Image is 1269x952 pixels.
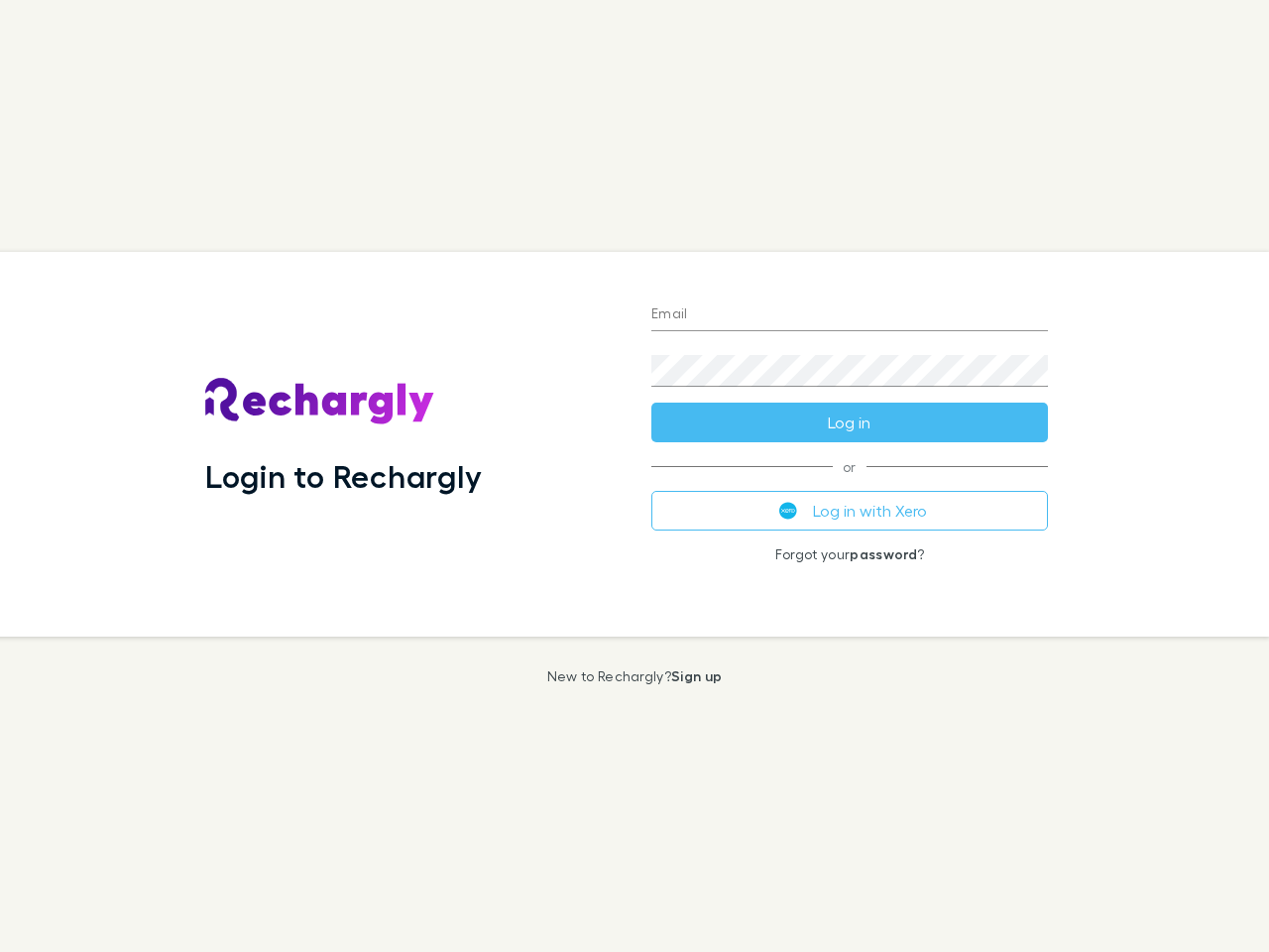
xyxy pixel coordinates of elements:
span: or [651,466,1048,467]
p: New to Rechargly? [547,668,723,684]
a: Sign up [671,667,722,684]
img: Rechargly's Logo [205,378,435,425]
p: Forgot your ? [651,546,1048,562]
button: Log in with Xero [651,491,1048,531]
button: Log in [651,403,1048,442]
h1: Login to Rechargly [205,457,482,495]
a: password [850,545,917,562]
img: Xero's logo [779,502,797,520]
